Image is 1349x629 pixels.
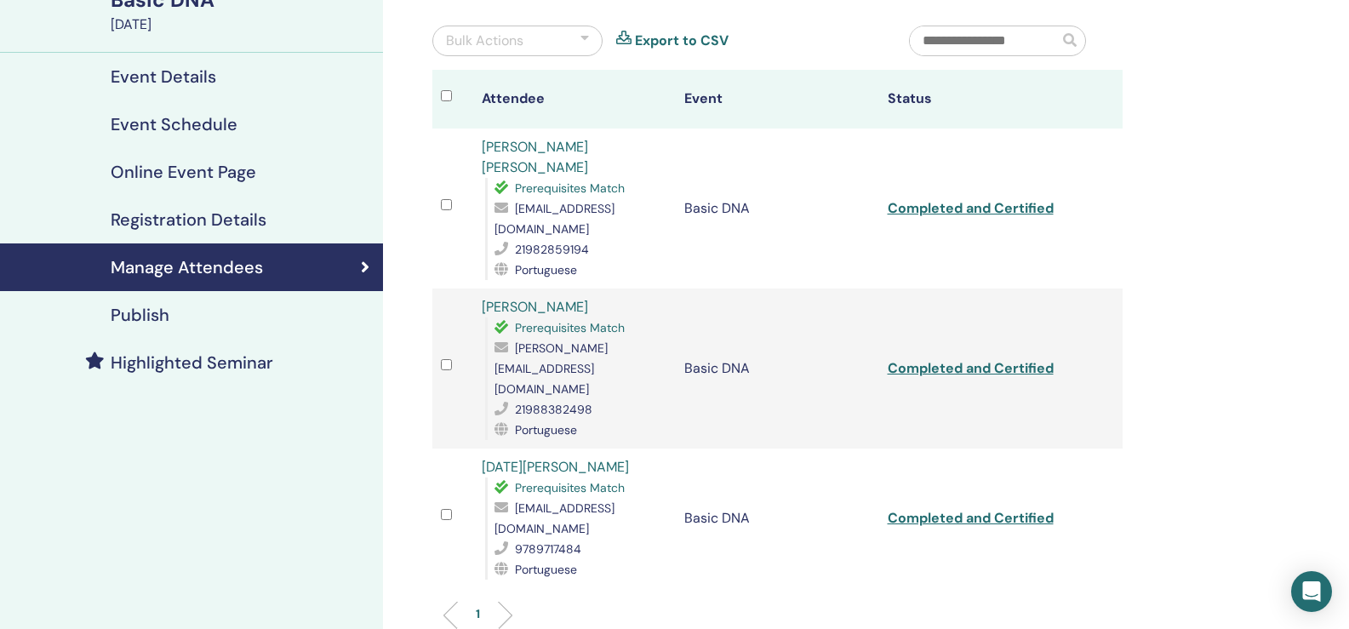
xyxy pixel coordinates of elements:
[676,70,878,129] th: Event
[473,70,676,129] th: Attendee
[676,289,878,449] td: Basic DNA
[515,562,577,577] span: Portuguese
[494,340,608,397] span: [PERSON_NAME][EMAIL_ADDRESS][DOMAIN_NAME]
[515,262,577,277] span: Portuguese
[111,162,256,182] h4: Online Event Page
[482,138,588,176] a: [PERSON_NAME] [PERSON_NAME]
[888,509,1054,527] a: Completed and Certified
[111,305,169,325] h4: Publish
[515,422,577,437] span: Portuguese
[888,199,1054,217] a: Completed and Certified
[879,70,1082,129] th: Status
[111,257,263,277] h4: Manage Attendees
[476,605,480,623] p: 1
[111,114,237,134] h4: Event Schedule
[515,480,625,495] span: Prerequisites Match
[494,201,614,237] span: [EMAIL_ADDRESS][DOMAIN_NAME]
[635,31,729,51] a: Export to CSV
[482,298,588,316] a: [PERSON_NAME]
[676,449,878,588] td: Basic DNA
[515,541,581,557] span: 9789717484
[482,458,629,476] a: [DATE][PERSON_NAME]
[446,31,523,51] div: Bulk Actions
[111,66,216,87] h4: Event Details
[111,14,373,35] div: [DATE]
[515,402,592,417] span: 21988382498
[111,352,273,373] h4: Highlighted Seminar
[494,500,614,536] span: [EMAIL_ADDRESS][DOMAIN_NAME]
[515,242,589,257] span: 21982859194
[888,359,1054,377] a: Completed and Certified
[515,180,625,196] span: Prerequisites Match
[111,209,266,230] h4: Registration Details
[515,320,625,335] span: Prerequisites Match
[1291,571,1332,612] div: Open Intercom Messenger
[676,129,878,289] td: Basic DNA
